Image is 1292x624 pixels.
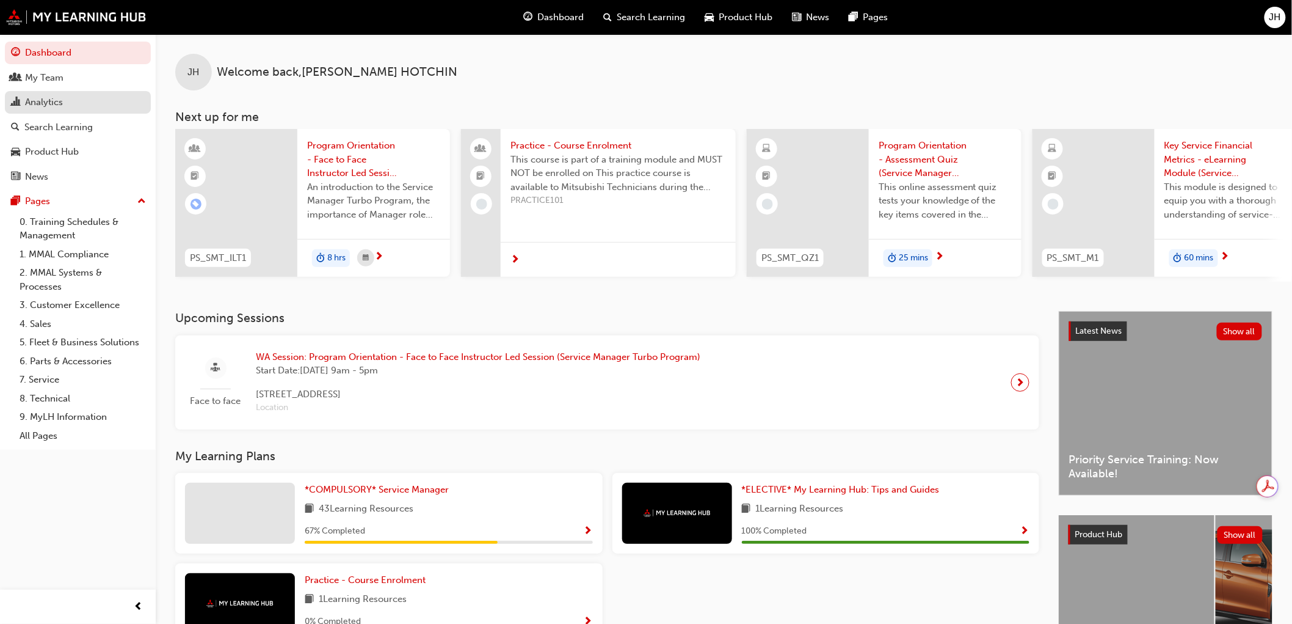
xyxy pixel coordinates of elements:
[477,169,485,185] span: booktick-icon
[742,483,945,497] a: *ELECTIVE* My Learning Hub: Tips and Guides
[782,5,839,30] a: news-iconNews
[307,139,440,180] span: Program Orientation - Face to Face Instructor Led Session (Service Manager Turbo Program)
[1069,321,1262,341] a: Latest NewsShow all
[5,42,151,64] a: Dashboard
[25,194,50,208] div: Pages
[1269,10,1281,24] span: JH
[1185,251,1214,265] span: 60 mins
[327,251,346,265] span: 8 hrs
[11,147,20,158] span: car-icon
[25,71,64,85] div: My Team
[15,352,151,371] a: 6. Parts & Accessories
[584,524,593,539] button: Show Progress
[849,10,858,25] span: pages-icon
[476,199,487,210] span: learningRecordVerb_NONE-icon
[206,600,274,607] img: mmal
[762,199,773,210] span: learningRecordVerb_NONE-icon
[1016,374,1025,391] span: next-icon
[316,251,325,266] span: duration-icon
[461,129,736,277] a: Practice - Course EnrolmentThis course is part of a training module and MUST NOT be enrolled on T...
[879,180,1012,222] span: This online assessment quiz tests your knowledge of the key items covered in the Service Manager ...
[156,110,1292,124] h3: Next up for me
[175,129,450,277] a: PS_SMT_ILT1Program Orientation - Face to Face Instructor Led Session (Service Manager Turbo Progr...
[137,194,146,210] span: up-icon
[305,592,314,607] span: book-icon
[305,484,449,495] span: *COMPULSORY* Service Manager
[185,394,246,408] span: Face to face
[11,196,20,207] span: pages-icon
[305,524,365,538] span: 67 % Completed
[761,251,819,265] span: PS_SMT_QZ1
[899,251,928,265] span: 25 mins
[24,120,93,134] div: Search Learning
[1069,453,1262,480] span: Priority Service Training: Now Available!
[185,345,1029,420] a: Face to faceWA Session: Program Orientation - Face to Face Instructor Led Session (Service Manage...
[1020,524,1029,539] button: Show Progress
[792,10,801,25] span: news-icon
[477,141,485,157] span: people-icon
[742,524,807,538] span: 100 % Completed
[305,573,430,587] a: Practice - Course Enrolment
[190,251,246,265] span: PS_SMT_ILT1
[510,153,726,194] span: This course is part of a training module and MUST NOT be enrolled on This practice course is avai...
[5,67,151,89] a: My Team
[510,139,726,153] span: Practice - Course Enrolment
[1048,141,1057,157] span: learningResourceType_ELEARNING-icon
[15,427,151,446] a: All Pages
[5,91,151,114] a: Analytics
[593,5,695,30] a: search-iconSearch Learning
[756,502,844,517] span: 1 Learning Resources
[719,10,772,24] span: Product Hub
[363,251,369,266] span: calendar-icon
[191,169,200,185] span: booktick-icon
[211,361,220,376] span: sessionType_FACE_TO_FACE-icon
[11,122,20,133] span: search-icon
[1075,529,1123,540] span: Product Hub
[256,350,700,364] span: WA Session: Program Orientation - Face to Face Instructor Led Session (Service Manager Turbo Prog...
[15,213,151,245] a: 0. Training Schedules & Management
[175,311,1039,325] h3: Upcoming Sessions
[15,408,151,427] a: 9. MyLH Information
[305,483,454,497] a: *COMPULSORY* Service Manager
[15,245,151,264] a: 1. MMAL Compliance
[5,190,151,213] button: Pages
[1020,526,1029,537] span: Show Progress
[11,48,20,59] span: guage-icon
[935,252,944,263] span: next-icon
[5,39,151,190] button: DashboardMy TeamAnalyticsSearch LearningProduct HubNews
[15,333,151,352] a: 5. Fleet & Business Solutions
[839,5,898,30] a: pages-iconPages
[644,509,711,517] img: mmal
[1218,526,1263,544] button: Show all
[6,9,147,25] img: mmal
[11,97,20,108] span: chart-icon
[11,172,20,183] span: news-icon
[256,387,700,402] span: [STREET_ADDRESS]
[256,401,700,415] span: Location
[1069,525,1263,545] a: Product HubShow all
[319,502,413,517] span: 43 Learning Resources
[305,502,314,517] span: book-icon
[763,169,771,185] span: booktick-icon
[15,370,151,389] a: 7. Service
[25,145,79,159] div: Product Hub
[1174,251,1182,266] span: duration-icon
[217,65,457,79] span: Welcome back , [PERSON_NAME] HOTCHIN
[763,141,771,157] span: learningResourceType_ELEARNING-icon
[1047,251,1099,265] span: PS_SMT_M1
[175,449,1039,463] h3: My Learning Plans
[374,252,383,263] span: next-icon
[537,10,584,24] span: Dashboard
[514,5,593,30] a: guage-iconDashboard
[695,5,782,30] a: car-iconProduct Hub
[617,10,685,24] span: Search Learning
[256,364,700,378] span: Start Date: [DATE] 9am - 5pm
[888,251,896,266] span: duration-icon
[319,592,407,607] span: 1 Learning Resources
[705,10,714,25] span: car-icon
[1048,199,1059,210] span: learningRecordVerb_NONE-icon
[15,315,151,334] a: 4. Sales
[15,296,151,315] a: 3. Customer Excellence
[191,141,200,157] span: learningResourceType_INSTRUCTOR_LED-icon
